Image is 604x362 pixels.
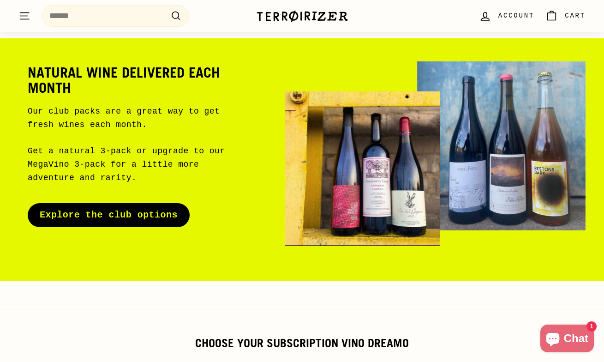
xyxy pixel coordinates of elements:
[18,337,586,350] h2: Choose your subscription vino dreamo
[565,11,586,21] span: Cart
[28,203,190,227] a: Explore the club options
[28,65,234,96] h2: Natural wine delivered each month
[538,325,597,355] inbox-online-store-chat: Shopify online store chat
[540,2,591,30] a: Cart
[498,11,534,21] span: Account
[473,2,540,30] a: Account
[28,105,234,185] p: Our club packs are a great way to get fresh wines each month. Get a natural 3-pack or upgrade to ...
